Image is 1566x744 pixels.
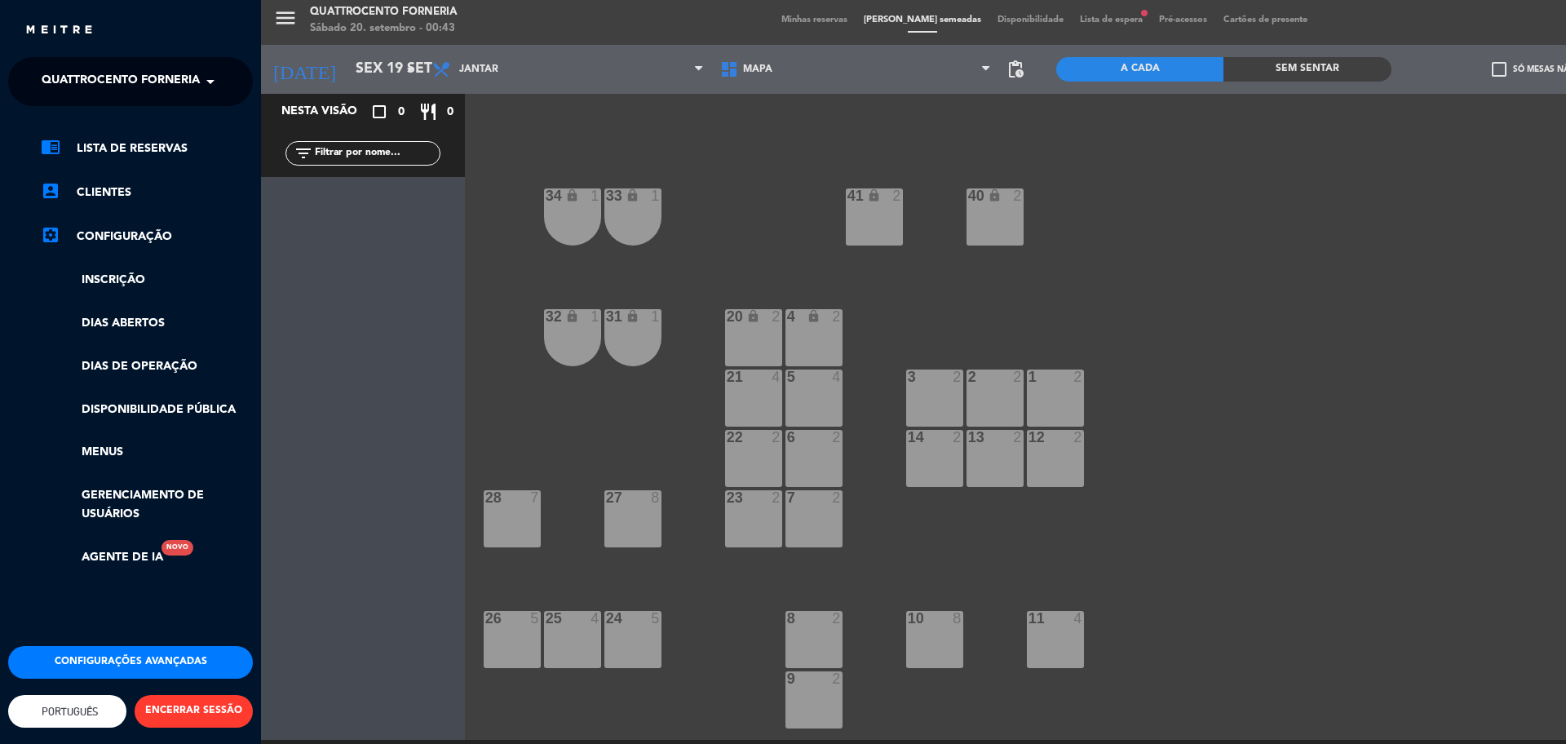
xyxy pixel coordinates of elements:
input: Filtrar por nome... [313,144,440,162]
a: Inscrição [41,271,253,290]
button: Configurações avançadas [8,646,253,679]
a: account_boxClientes [41,183,253,202]
button: ENCERRAR SESSÃO [135,695,253,728]
a: Disponibilidade pública [41,401,253,419]
img: MEITRE [24,24,94,37]
i: filter_list [294,144,313,163]
a: Dias de Operação [41,357,253,376]
span: 0 [447,103,453,122]
a: Gerenciamento de usuários [41,486,253,524]
i: restaurant [418,102,438,122]
i: account_box [41,181,60,201]
a: Agente de IANovo [41,548,163,567]
span: 0 [398,103,405,122]
i: settings_applications [41,225,60,245]
span: Português [38,706,98,718]
a: Dias abertos [41,314,253,333]
div: Novo [161,540,193,556]
span: Quattrocento Forneria [42,64,200,99]
a: Menus [41,443,253,462]
a: chrome_reader_modeLista de Reservas [41,139,253,158]
a: Configuração [41,227,253,246]
div: Nesta visão [269,102,378,122]
i: crop_square [369,102,389,122]
i: chrome_reader_mode [41,137,60,157]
